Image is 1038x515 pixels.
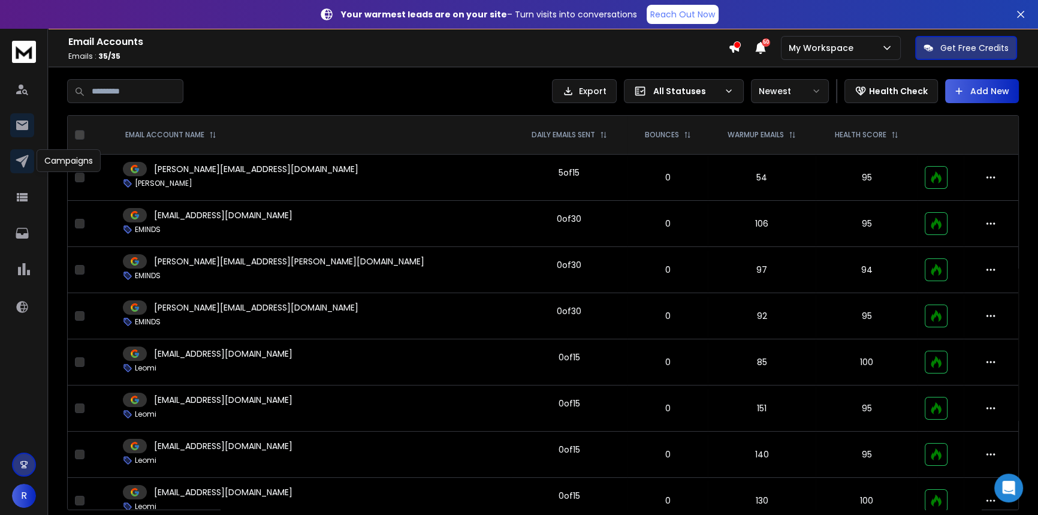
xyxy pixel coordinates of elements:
[341,8,507,20] strong: Your warmest leads are on your site
[135,363,156,373] p: Leomi
[557,259,581,271] div: 0 of 30
[37,149,101,172] div: Campaigns
[154,255,424,267] p: [PERSON_NAME][EMAIL_ADDRESS][PERSON_NAME][DOMAIN_NAME]
[154,302,358,314] p: [PERSON_NAME][EMAIL_ADDRESS][DOMAIN_NAME]
[552,79,617,103] button: Export
[154,440,292,452] p: [EMAIL_ADDRESS][DOMAIN_NAME]
[816,339,918,386] td: 100
[341,8,637,20] p: – Turn visits into conversations
[12,484,36,508] button: R
[559,444,580,456] div: 0 of 15
[98,51,120,61] span: 35 / 35
[869,85,928,97] p: Health Check
[68,52,728,61] p: Emails :
[945,79,1019,103] button: Add New
[68,35,728,49] h1: Email Accounts
[708,293,816,339] td: 92
[762,38,770,47] span: 50
[154,486,292,498] p: [EMAIL_ADDRESS][DOMAIN_NAME]
[728,130,784,140] p: WARMUP EMAILS
[816,386,918,432] td: 95
[816,201,918,247] td: 95
[635,402,701,414] p: 0
[635,448,701,460] p: 0
[635,218,701,230] p: 0
[135,502,156,511] p: Leomi
[635,264,701,276] p: 0
[650,8,715,20] p: Reach Out Now
[751,79,829,103] button: Newest
[532,130,595,140] p: DAILY EMAILS SENT
[135,409,156,419] p: Leomi
[154,163,358,175] p: [PERSON_NAME][EMAIL_ADDRESS][DOMAIN_NAME]
[708,339,816,386] td: 85
[12,41,36,63] img: logo
[635,356,701,368] p: 0
[816,247,918,293] td: 94
[708,432,816,478] td: 140
[789,42,858,54] p: My Workspace
[816,293,918,339] td: 95
[559,167,580,179] div: 5 of 15
[154,394,292,406] p: [EMAIL_ADDRESS][DOMAIN_NAME]
[635,310,701,322] p: 0
[125,130,216,140] div: EMAIL ACCOUNT NAME
[708,155,816,201] td: 54
[635,171,701,183] p: 0
[708,201,816,247] td: 106
[835,130,886,140] p: HEALTH SCORE
[708,247,816,293] td: 97
[154,209,292,221] p: [EMAIL_ADDRESS][DOMAIN_NAME]
[645,130,679,140] p: BOUNCES
[940,42,1009,54] p: Get Free Credits
[135,456,156,465] p: Leomi
[559,351,580,363] div: 0 of 15
[647,5,719,24] a: Reach Out Now
[653,85,719,97] p: All Statuses
[135,317,161,327] p: EMINDS
[135,179,192,188] p: [PERSON_NAME]
[559,397,580,409] div: 0 of 15
[559,490,580,502] div: 0 of 15
[135,225,161,234] p: EMINDS
[844,79,938,103] button: Health Check
[994,474,1023,502] div: Open Intercom Messenger
[816,155,918,201] td: 95
[635,495,701,507] p: 0
[135,271,161,281] p: EMINDS
[557,305,581,317] div: 0 of 30
[154,348,292,360] p: [EMAIL_ADDRESS][DOMAIN_NAME]
[708,386,816,432] td: 151
[816,432,918,478] td: 95
[557,213,581,225] div: 0 of 30
[915,36,1017,60] button: Get Free Credits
